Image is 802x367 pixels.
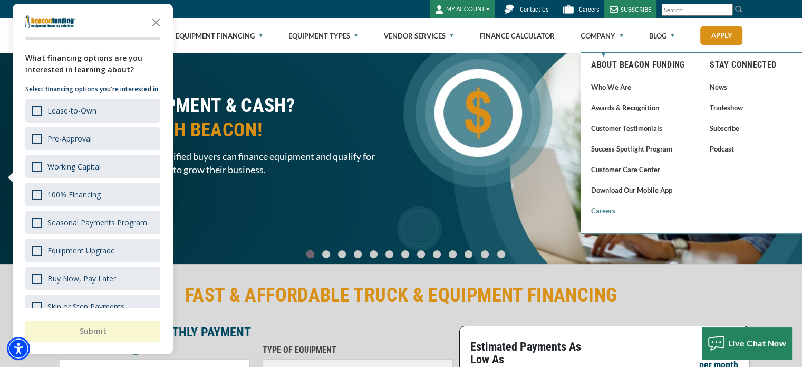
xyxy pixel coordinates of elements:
[446,250,459,259] a: Go To Slide 9
[495,250,508,259] a: Go To Slide 12
[335,250,348,259] a: Go To Slide 2
[591,163,689,176] a: Customer Care Center
[728,338,787,348] span: Live Chat Now
[263,344,453,356] p: TYPE OF EQUIPMENT
[591,59,689,71] a: About Beacon Funding
[722,6,730,14] a: Clear search text
[25,52,160,76] div: What financing options are you interested in learning about?
[60,326,453,338] p: ESTIMATE YOUR MONTHLY PAYMENT
[702,327,792,359] button: Live Chat Now
[47,162,101,172] div: Working Capital
[591,204,689,217] a: Careers
[25,295,160,318] div: Skip or Step Payments
[146,11,167,32] button: Close the survey
[288,19,358,53] a: Equipment Types
[7,337,30,360] div: Accessibility Menu
[649,19,674,53] a: Blog
[478,250,491,259] a: Go To Slide 11
[383,250,395,259] a: Go To Slide 5
[591,183,689,196] a: Download our Mobile App
[47,274,116,284] div: Buy Now, Pay Later
[367,250,380,259] a: Go To Slide 4
[591,142,689,155] a: Success Spotlight Program
[8,169,22,186] a: previous
[60,118,395,142] span: GET BOTH WITH BEACON!
[700,26,742,45] a: Apply
[735,5,743,13] img: Search
[8,169,22,186] img: Left Navigator
[579,6,599,13] span: Careers
[320,250,332,259] a: Go To Slide 1
[25,155,160,178] div: Working Capital
[47,246,115,256] div: Equipment Upgrade
[25,84,160,95] p: Select financing options you're interested in
[47,190,101,200] div: 100% Financing
[176,19,263,53] a: Equipment Financing
[662,4,733,16] input: Search
[25,15,75,28] img: Company logo
[591,101,689,114] a: Awards & Recognition
[25,127,160,150] div: Pre-Approval
[47,134,92,144] div: Pre-Approval
[47,218,147,228] div: Seasonal Payments Program
[414,250,427,259] a: Go To Slide 7
[399,250,411,259] a: Go To Slide 6
[304,250,316,259] a: Go To Slide 0
[581,19,623,53] a: Company
[430,250,443,259] a: Go To Slide 8
[25,321,160,342] button: Submit
[60,150,395,176] span: For a limited time, well-qualified buyers can finance equipment and qualify for $50,000* in worki...
[47,106,96,116] div: Lease-to-Own
[520,6,548,13] span: Contact Us
[591,80,689,93] a: Who We Are
[25,267,160,290] div: Buy Now, Pay Later
[60,93,395,142] h2: LOW ON EQUIPMENT & CASH?
[25,183,160,206] div: 100% Financing
[25,239,160,262] div: Equipment Upgrade
[470,341,598,366] p: Estimated Payments As Low As
[60,283,743,307] h2: FAST & AFFORDABLE TRUCK & EQUIPMENT FINANCING
[384,19,453,53] a: Vendor Services
[462,250,475,259] a: Go To Slide 10
[25,99,160,123] div: Lease-to-Own
[479,19,554,53] a: Finance Calculator
[591,121,689,135] a: Customer Testimonials
[351,250,364,259] a: Go To Slide 3
[13,4,173,354] div: Survey
[47,302,124,312] div: Skip or Step Payments
[25,211,160,234] div: Seasonal Payments Program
